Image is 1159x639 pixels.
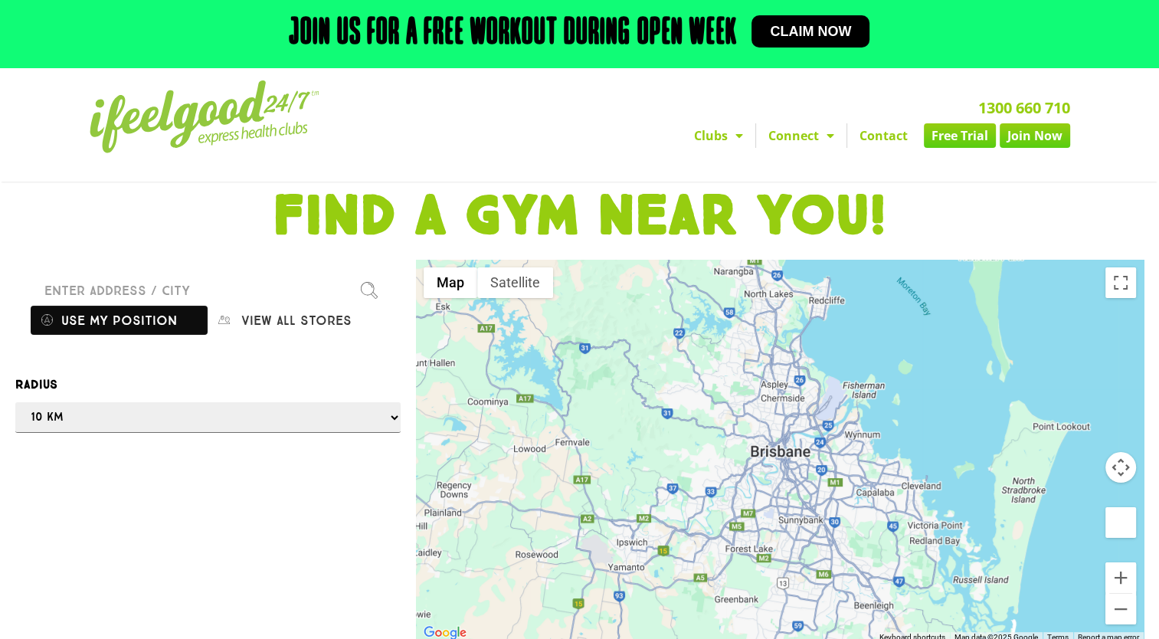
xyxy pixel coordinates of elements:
[770,25,851,38] span: Claim now
[1105,267,1136,298] button: Toggle fullscreen view
[438,123,1070,148] nav: Menu
[424,267,477,298] button: Show street map
[1000,123,1070,148] a: Join Now
[1105,594,1136,624] button: Zoom out
[751,15,869,48] a: Claim now
[682,123,755,148] a: Clubs
[477,267,553,298] button: Show satellite imagery
[756,123,846,148] a: Connect
[1105,507,1136,538] button: Drag Pegman onto the map to open Street View
[361,282,378,299] img: search.svg
[1105,452,1136,483] button: Map camera controls
[15,375,401,395] label: Radius
[924,123,996,148] a: Free Trial
[1105,562,1136,593] button: Zoom in
[208,306,385,335] button: View all stores
[847,123,920,148] a: Contact
[8,189,1151,244] h1: FIND A GYM NEAR YOU!
[31,306,208,335] button: Use my position
[978,97,1070,118] a: 1300 660 710
[289,15,736,52] h2: Join us for a free workout during open week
